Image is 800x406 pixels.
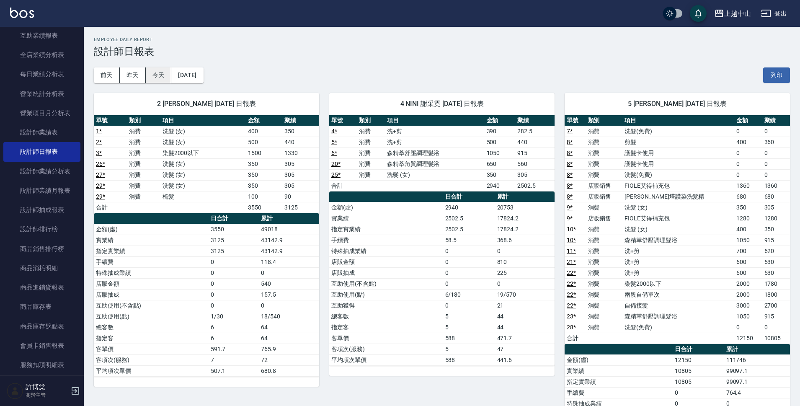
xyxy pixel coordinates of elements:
td: 400 [734,224,762,235]
td: 20753 [495,202,555,213]
td: 護髮卡使用 [622,147,734,158]
td: 店販抽成 [94,289,209,300]
td: 2000 [734,278,762,289]
td: 消費 [586,311,623,322]
td: 350 [485,169,515,180]
td: 620 [762,246,790,256]
td: 3000 [734,300,762,311]
td: 350 [734,202,762,213]
td: 實業績 [329,213,443,224]
td: 2502.5 [515,180,555,191]
h5: 許博棠 [26,383,68,391]
td: 0 [209,267,259,278]
td: 7 [209,354,259,365]
td: 350 [762,224,790,235]
th: 類別 [357,115,385,126]
button: 今天 [146,67,172,83]
td: 消費 [586,289,623,300]
td: 10805 [673,365,724,376]
a: 設計師抽成報表 [3,200,80,220]
td: 1500 [246,147,283,158]
table: a dense table [565,115,790,344]
td: 99097.1 [724,365,790,376]
a: 商品消耗明細 [3,259,80,278]
span: 2 [PERSON_NAME] [DATE] 日報表 [104,100,309,108]
td: 1/30 [209,311,259,322]
td: 店販抽成 [329,267,443,278]
td: 72 [259,354,319,365]
td: 0 [762,169,790,180]
td: 消費 [357,147,385,158]
td: 消費 [127,180,160,191]
td: 洗+剪 [622,246,734,256]
td: 3550 [246,202,283,213]
td: 實業績 [565,365,673,376]
td: 店販金額 [94,278,209,289]
td: 118.4 [259,256,319,267]
td: 客單價 [329,333,443,344]
td: 消費 [586,322,623,333]
table: a dense table [329,115,555,191]
td: 總客數 [329,311,443,322]
td: 消費 [127,147,160,158]
td: 消費 [586,158,623,169]
td: 0 [443,267,495,278]
td: 10805 [762,333,790,344]
td: 互助使用(不含點) [94,300,209,311]
a: 全店業績分析表 [3,45,80,65]
td: 0 [762,126,790,137]
td: 店販銷售 [586,191,623,202]
td: 金額(虛) [329,202,443,213]
td: 540 [259,278,319,289]
th: 單號 [94,115,127,126]
td: 消費 [127,169,160,180]
td: 350 [282,126,319,137]
td: 305 [515,169,555,180]
td: 350 [246,158,283,169]
td: 洗髮 (女) [160,126,246,137]
td: 消費 [127,137,160,147]
td: 1800 [762,289,790,300]
td: 消費 [127,158,160,169]
td: 消費 [586,137,623,147]
img: Person [7,383,23,399]
td: 19/570 [495,289,555,300]
td: 17824.2 [495,224,555,235]
td: 810 [495,256,555,267]
td: 消費 [586,147,623,158]
td: 0 [495,246,555,256]
td: 0 [673,387,724,398]
td: 650 [485,158,515,169]
td: 店販金額 [329,256,443,267]
button: 昨天 [120,67,146,83]
td: 18/540 [259,311,319,322]
td: 500 [246,137,283,147]
td: 305 [282,169,319,180]
td: 0 [443,278,495,289]
td: 洗+剪 [385,137,485,147]
td: 471.7 [495,333,555,344]
td: 64 [259,333,319,344]
td: 2700 [762,300,790,311]
td: 0 [209,256,259,267]
td: 0 [734,322,762,333]
td: 1050 [734,311,762,322]
th: 類別 [127,115,160,126]
td: 64 [259,322,319,333]
p: 高階主管 [26,391,68,399]
th: 項目 [160,115,246,126]
td: 6 [209,333,259,344]
td: 洗髮 (女) [160,158,246,169]
td: 600 [734,256,762,267]
td: 消費 [357,126,385,137]
a: 商品庫存表 [3,297,80,316]
td: 1050 [485,147,515,158]
td: 0 [734,147,762,158]
td: 588 [443,354,495,365]
td: 梳髮 [160,191,246,202]
td: 507.1 [209,365,259,376]
td: 2940 [485,180,515,191]
td: 6/180 [443,289,495,300]
a: 設計師業績月報表 [3,181,80,200]
th: 項目 [385,115,485,126]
